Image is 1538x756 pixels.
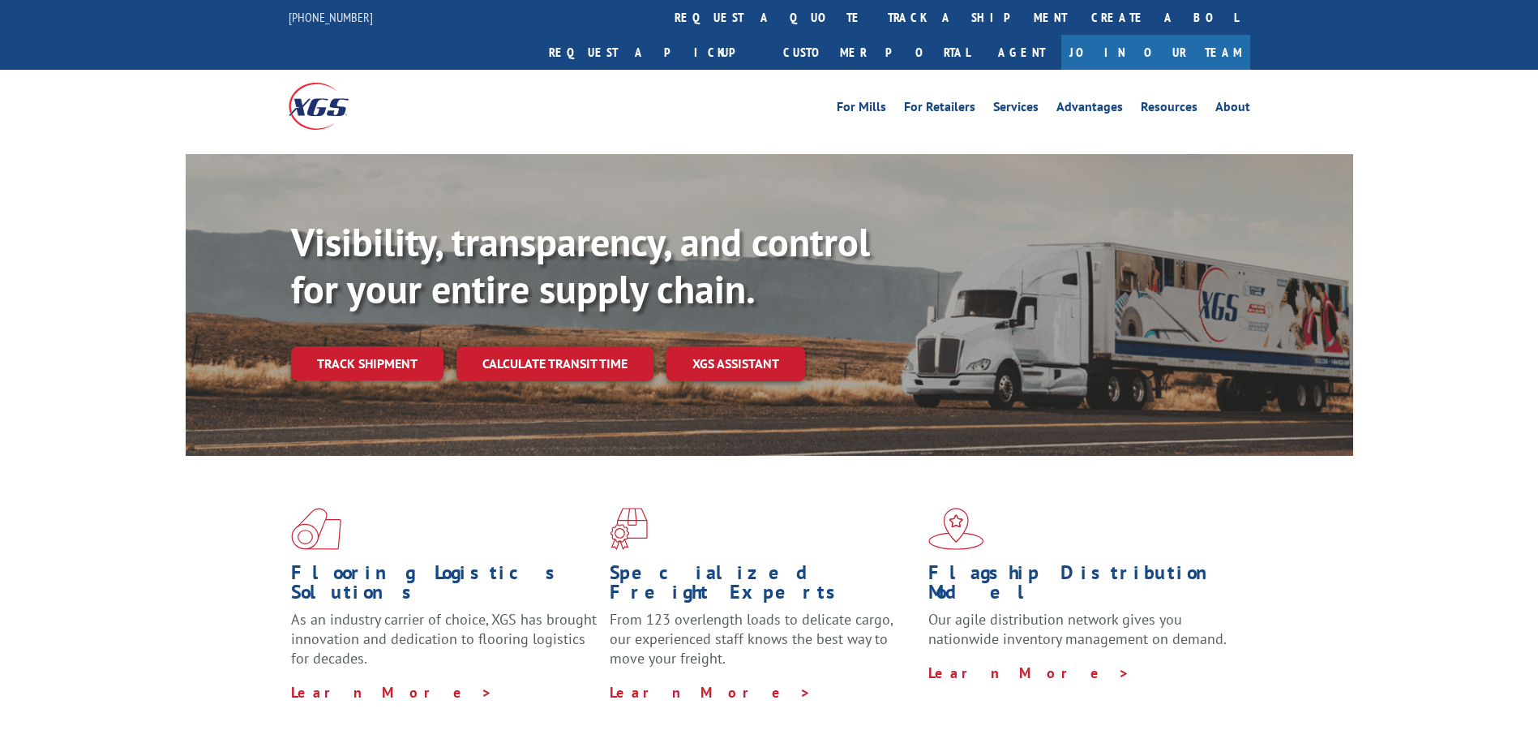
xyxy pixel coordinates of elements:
h1: Specialized Freight Experts [610,563,916,610]
a: Agent [982,35,1061,70]
p: From 123 overlength loads to delicate cargo, our experienced staff knows the best way to move you... [610,610,916,682]
span: Our agile distribution network gives you nationwide inventory management on demand. [928,610,1227,648]
a: For Mills [837,101,886,118]
a: Join Our Team [1061,35,1250,70]
a: About [1215,101,1250,118]
a: [PHONE_NUMBER] [289,9,373,25]
a: Learn More > [928,664,1130,682]
a: Customer Portal [771,35,982,70]
a: Advantages [1056,101,1123,118]
a: Track shipment [291,346,443,380]
span: As an industry carrier of choice, XGS has brought innovation and dedication to flooring logistics... [291,610,597,668]
img: xgs-icon-flagship-distribution-model-red [928,508,984,550]
a: Services [993,101,1039,118]
a: Learn More > [610,683,812,702]
a: Learn More > [291,683,493,702]
a: Request a pickup [537,35,771,70]
a: For Retailers [904,101,975,118]
b: Visibility, transparency, and control for your entire supply chain. [291,217,870,314]
h1: Flooring Logistics Solutions [291,563,598,610]
a: Resources [1141,101,1197,118]
img: xgs-icon-total-supply-chain-intelligence-red [291,508,341,550]
img: xgs-icon-focused-on-flooring-red [610,508,648,550]
h1: Flagship Distribution Model [928,563,1235,610]
a: Calculate transit time [456,346,653,381]
a: XGS ASSISTANT [666,346,805,381]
